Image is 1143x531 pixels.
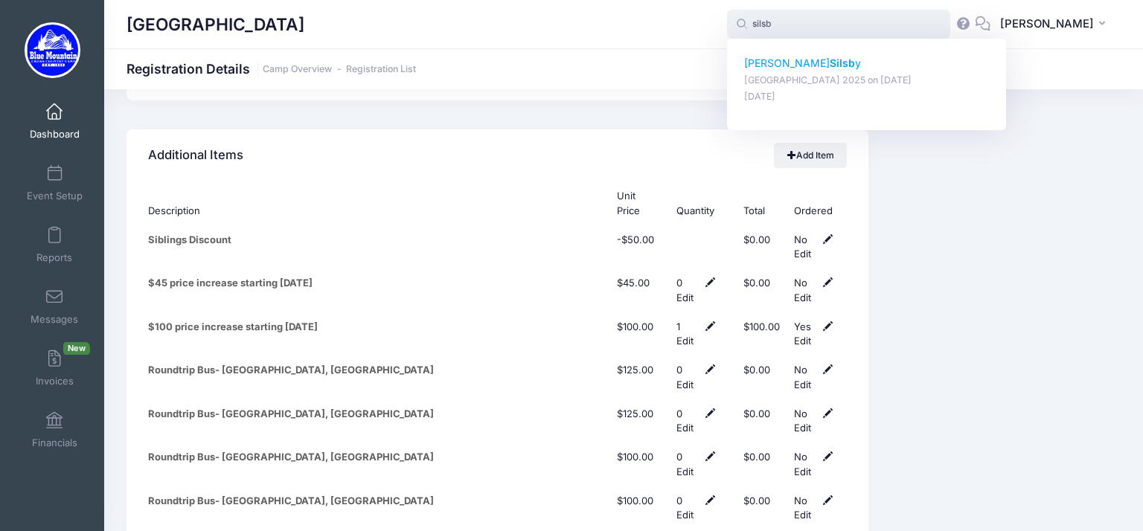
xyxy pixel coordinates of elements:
h1: Registration Details [127,61,416,77]
a: Add Item [774,143,847,168]
a: Reports [19,219,90,271]
td: $100 price increase starting [DATE] [148,312,609,356]
div: Yes [794,320,816,335]
span: Invoices [36,375,74,387]
td: $0.00 [736,225,787,269]
a: Messages [19,280,90,332]
a: Dashboard [19,95,90,147]
td: -$50.00 [610,225,669,269]
td: Siblings Discount [148,225,609,269]
div: No [794,276,816,291]
span: Financials [32,437,77,449]
span: Reports [36,251,72,264]
div: Click Pencil to edit... [676,320,699,335]
th: Description [148,181,609,225]
div: No [794,407,816,422]
a: Camp Overview [263,64,332,75]
div: Click Pencil to edit... [676,276,699,291]
td: $100.00 [610,486,669,530]
span: [PERSON_NAME] [1000,16,1094,32]
td: Roundtrip Bus- [GEOGRAPHIC_DATA], [GEOGRAPHIC_DATA] [148,355,609,399]
td: Roundtrip Bus- [GEOGRAPHIC_DATA], [GEOGRAPHIC_DATA] [148,442,609,486]
span: Edit [676,321,715,347]
strong: Silsb [830,57,855,69]
div: No [794,494,816,509]
th: Total [736,181,787,225]
td: $100.00 [610,312,669,356]
td: $45 price increase starting [DATE] [148,268,609,312]
th: Unit Price [610,181,669,225]
p: [DATE] [744,90,990,104]
div: Click Pencil to edit... [676,363,699,378]
div: No [794,363,816,378]
p: [GEOGRAPHIC_DATA] 2025 on [DATE] [744,74,990,88]
td: $0.00 [736,268,787,312]
div: No [794,450,816,465]
span: Edit [676,277,715,303]
td: $0.00 [736,399,787,443]
span: Messages [31,313,78,326]
a: Event Setup [19,157,90,209]
td: $0.00 [736,355,787,399]
img: Blue Mountain Cross Country Camp [25,22,80,78]
td: Roundtrip Bus- [GEOGRAPHIC_DATA], [GEOGRAPHIC_DATA] [148,486,609,530]
td: $125.00 [610,399,669,443]
div: Click Pencil to edit... [676,494,699,509]
h1: [GEOGRAPHIC_DATA] [127,7,304,42]
span: Edit [794,277,833,303]
th: Ordered [787,181,847,225]
td: $0.00 [736,486,787,530]
span: Event Setup [27,190,83,202]
a: Registration List [346,64,416,75]
span: Edit [794,364,833,390]
h4: Additional Items [148,135,243,177]
span: Edit [676,408,715,434]
td: $45.00 [610,268,669,312]
td: $100.00 [610,442,669,486]
a: Financials [19,404,90,456]
td: $100.00 [736,312,787,356]
td: $125.00 [610,355,669,399]
span: Edit [794,451,833,477]
span: New [63,342,90,355]
td: $0.00 [736,442,787,486]
div: Click Pencil to edit... [676,450,699,465]
a: InvoicesNew [19,342,90,394]
div: No [794,233,816,248]
th: Quantity [669,181,736,225]
span: Edit [676,364,715,390]
p: [PERSON_NAME] y [744,56,990,71]
span: Edit [676,451,715,477]
td: Roundtrip Bus- [GEOGRAPHIC_DATA], [GEOGRAPHIC_DATA] [148,399,609,443]
span: Edit [676,495,715,521]
button: [PERSON_NAME] [990,7,1121,42]
input: Search by First Name, Last Name, or Email... [727,10,950,39]
div: Click Pencil to edit... [676,407,699,422]
span: Dashboard [30,128,80,141]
